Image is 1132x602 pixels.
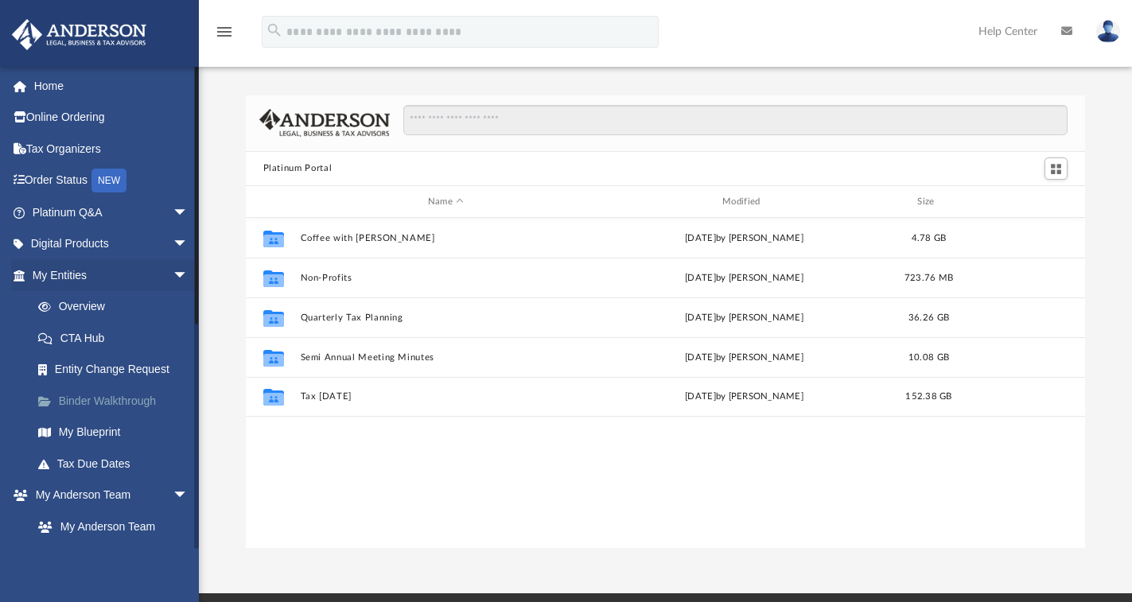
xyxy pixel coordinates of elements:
a: Online Ordering [11,102,212,134]
button: Platinum Portal [263,161,333,176]
div: id [967,195,1079,209]
i: search [266,21,283,39]
button: Tax [DATE] [300,392,591,402]
a: Tax Organizers [11,133,212,165]
div: [DATE] by [PERSON_NAME] [598,351,889,365]
a: Home [11,70,212,102]
div: Modified [598,195,890,209]
a: My Anderson Teamarrow_drop_down [11,480,204,511]
a: Anderson System [22,542,204,574]
div: grid [246,218,1086,547]
a: Order StatusNEW [11,165,212,197]
a: My Blueprint [22,417,204,449]
span: arrow_drop_down [173,228,204,261]
a: CTA Hub [22,322,212,354]
button: Quarterly Tax Planning [300,313,591,323]
span: arrow_drop_down [173,259,204,292]
img: User Pic [1096,20,1120,43]
span: arrow_drop_down [173,196,204,229]
a: Tax Due Dates [22,448,212,480]
i: menu [215,22,234,41]
span: [DATE] [685,393,716,402]
div: [DATE] by [PERSON_NAME] [598,231,889,246]
button: Switch to Grid View [1044,157,1068,180]
a: menu [215,30,234,41]
img: Anderson Advisors Platinum Portal [7,19,151,50]
div: Size [897,195,960,209]
div: Name [299,195,591,209]
button: Non-Profits [300,273,591,283]
button: Coffee with [PERSON_NAME] [300,233,591,243]
span: 152.38 GB [905,393,951,402]
span: 4.78 GB [911,234,946,243]
input: Search files and folders [403,105,1068,135]
div: [DATE] by [PERSON_NAME] [598,271,889,285]
span: 36.26 GB [908,313,949,322]
a: My Anderson Team [22,511,196,542]
span: 10.08 GB [908,353,949,362]
div: [DATE] by [PERSON_NAME] [598,311,889,325]
a: Platinum Q&Aarrow_drop_down [11,196,212,228]
span: arrow_drop_down [173,480,204,512]
span: 723.76 MB [904,274,952,282]
a: Overview [22,291,212,323]
div: id [252,195,292,209]
div: NEW [91,169,126,192]
a: Entity Change Request [22,354,212,386]
div: by [PERSON_NAME] [598,390,889,405]
button: Semi Annual Meeting Minutes [300,352,591,363]
a: My Entitiesarrow_drop_down [11,259,212,291]
a: Digital Productsarrow_drop_down [11,228,212,260]
a: Binder Walkthrough [22,385,212,417]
